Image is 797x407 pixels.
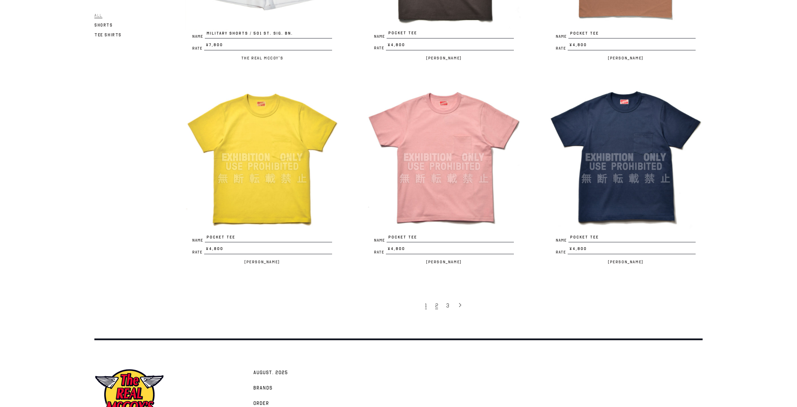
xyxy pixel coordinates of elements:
span: Rate [556,47,568,50]
p: [PERSON_NAME] [549,258,703,266]
span: ¥4,800 [568,246,696,254]
a: Shorts [94,21,113,29]
img: POCKET TEE [549,80,703,234]
span: All [94,13,102,18]
span: Brands [253,385,273,392]
span: Name [192,238,205,242]
a: AUGUST. 2025 [250,365,292,380]
span: ¥4,800 [386,42,514,50]
p: [PERSON_NAME] [185,258,339,266]
span: 2 [435,302,438,309]
img: POCKET TEE [185,80,339,234]
span: POCKET TEE [568,30,696,39]
a: POCKET TEE NamePOCKET TEE Rate¥4,800 [PERSON_NAME] [549,80,703,266]
span: Name [192,35,205,38]
span: Shorts [94,23,113,28]
span: Name [374,35,387,38]
a: 2 [432,298,443,313]
p: [PERSON_NAME] [367,258,521,266]
span: 1 [425,302,427,309]
span: AUGUST. 2025 [253,370,288,377]
span: Rate [374,46,386,50]
span: 3 [446,302,449,309]
a: 3 [443,298,454,313]
p: The Real McCoy's [185,54,339,62]
p: [PERSON_NAME] [367,54,521,62]
span: ¥4,800 [204,246,332,254]
a: All [94,11,102,20]
a: POCKET TEE NamePOCKET TEE Rate¥4,800 [PERSON_NAME] [185,80,339,266]
span: Name [556,35,568,38]
span: Name [556,238,568,242]
span: ¥4,800 [386,246,514,254]
span: POCKET TEE [568,234,696,243]
span: POCKET TEE [387,234,514,243]
span: POCKET TEE [205,234,332,243]
img: POCKET TEE [367,80,521,234]
span: Rate [192,47,204,50]
span: Rate [192,250,204,254]
a: POCKET TEE NamePOCKET TEE Rate¥4,800 [PERSON_NAME] [367,80,521,266]
a: Brands [250,380,276,395]
span: Tee Shirts [94,33,122,37]
span: Rate [556,250,568,254]
span: ¥7,800 [204,42,332,50]
span: ¥4,800 [568,42,696,50]
span: Name [374,238,387,242]
span: Rate [374,250,386,254]
span: POCKET TEE [387,30,514,38]
p: [PERSON_NAME] [549,54,703,62]
a: Tee Shirts [94,31,122,39]
span: MILITARY SHORTS / 501 st. SIG. BN. [205,30,332,39]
